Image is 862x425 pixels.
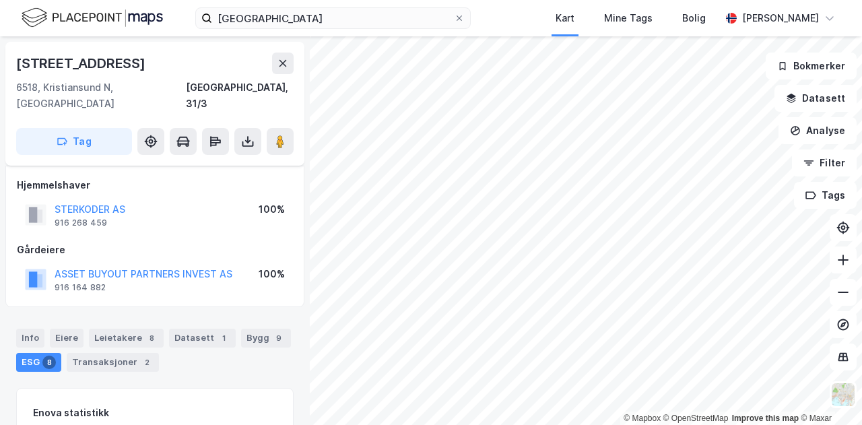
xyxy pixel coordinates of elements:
[794,182,857,209] button: Tags
[792,150,857,176] button: Filter
[604,10,653,26] div: Mine Tags
[241,329,291,348] div: Bygg
[259,266,285,282] div: 100%
[732,414,799,423] a: Improve this map
[33,405,109,421] div: Enova statistikk
[212,8,454,28] input: Søk på adresse, matrikkel, gårdeiere, leietakere eller personer
[186,79,294,112] div: [GEOGRAPHIC_DATA], 31/3
[624,414,661,423] a: Mapbox
[16,128,132,155] button: Tag
[778,117,857,144] button: Analyse
[22,6,163,30] img: logo.f888ab2527a4732fd821a326f86c7f29.svg
[795,360,862,425] iframe: Chat Widget
[259,201,285,218] div: 100%
[217,331,230,345] div: 1
[16,53,148,74] div: [STREET_ADDRESS]
[774,85,857,112] button: Datasett
[16,329,44,348] div: Info
[145,331,158,345] div: 8
[140,356,154,369] div: 2
[42,356,56,369] div: 8
[50,329,84,348] div: Eiere
[55,282,106,293] div: 916 164 882
[795,360,862,425] div: Kontrollprogram for chat
[17,242,293,258] div: Gårdeiere
[682,10,706,26] div: Bolig
[17,177,293,193] div: Hjemmelshaver
[169,329,236,348] div: Datasett
[89,329,164,348] div: Leietakere
[55,218,107,228] div: 916 268 459
[67,353,159,372] div: Transaksjoner
[766,53,857,79] button: Bokmerker
[663,414,729,423] a: OpenStreetMap
[16,353,61,372] div: ESG
[16,79,186,112] div: 6518, Kristiansund N, [GEOGRAPHIC_DATA]
[742,10,819,26] div: [PERSON_NAME]
[556,10,574,26] div: Kart
[272,331,286,345] div: 9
